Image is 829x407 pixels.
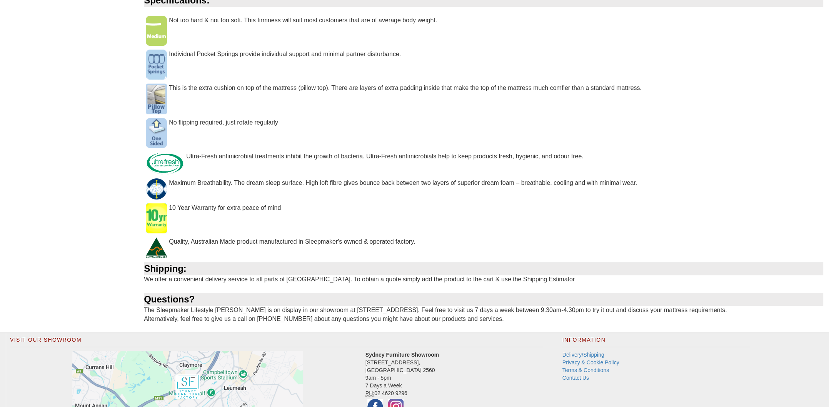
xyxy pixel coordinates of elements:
div: This is the extra cushion on top of the mattress (pillow top). There are layers of extra padding ... [144,83,823,100]
img: Pillow Top [146,83,167,114]
div: Quality, Australian Made product manufactured in Sleepmaker's owned & operated factory. [144,237,823,254]
div: Ultra-Fresh antimicrobial treatments inhibit the growth of bacteria. Ultra-Fresh antimicrobials h... [144,152,823,169]
img: 10 Year Warranty [146,203,167,233]
img: Climatix Quilt [146,178,167,199]
div: Individual Pocket Springs provide individual support and minimal partner disturbance. [144,50,823,66]
div: Questions? [144,293,823,306]
div: Not too hard & not too soft. This firmness will suit most customers that are of average body weight. [144,16,823,33]
div: 10 Year Warranty for extra peace of mind [144,203,823,220]
h2: Visit Our Showroom [10,337,543,347]
a: Privacy & Cookie Policy [562,359,619,365]
a: Delivery/Shipping [562,352,604,358]
a: Contact Us [562,375,589,381]
strong: Sydney Furniture Showroom [365,352,439,358]
a: Terms & Conditions [562,367,609,373]
img: Pocket Springs [146,50,167,80]
img: One Sided [146,118,167,148]
div: Maximum Breathability. The dream sleep surface. High loft fibre gives bounce back between two lay... [144,178,823,195]
img: Australian Made [146,237,167,258]
img: Medium Firmness [146,16,167,46]
img: Ultra Fresh [146,152,184,174]
h2: Information [562,337,751,347]
abbr: Phone [365,390,374,397]
div: No flipping required, just rotate regularly [144,118,823,135]
div: Shipping: [144,262,823,275]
